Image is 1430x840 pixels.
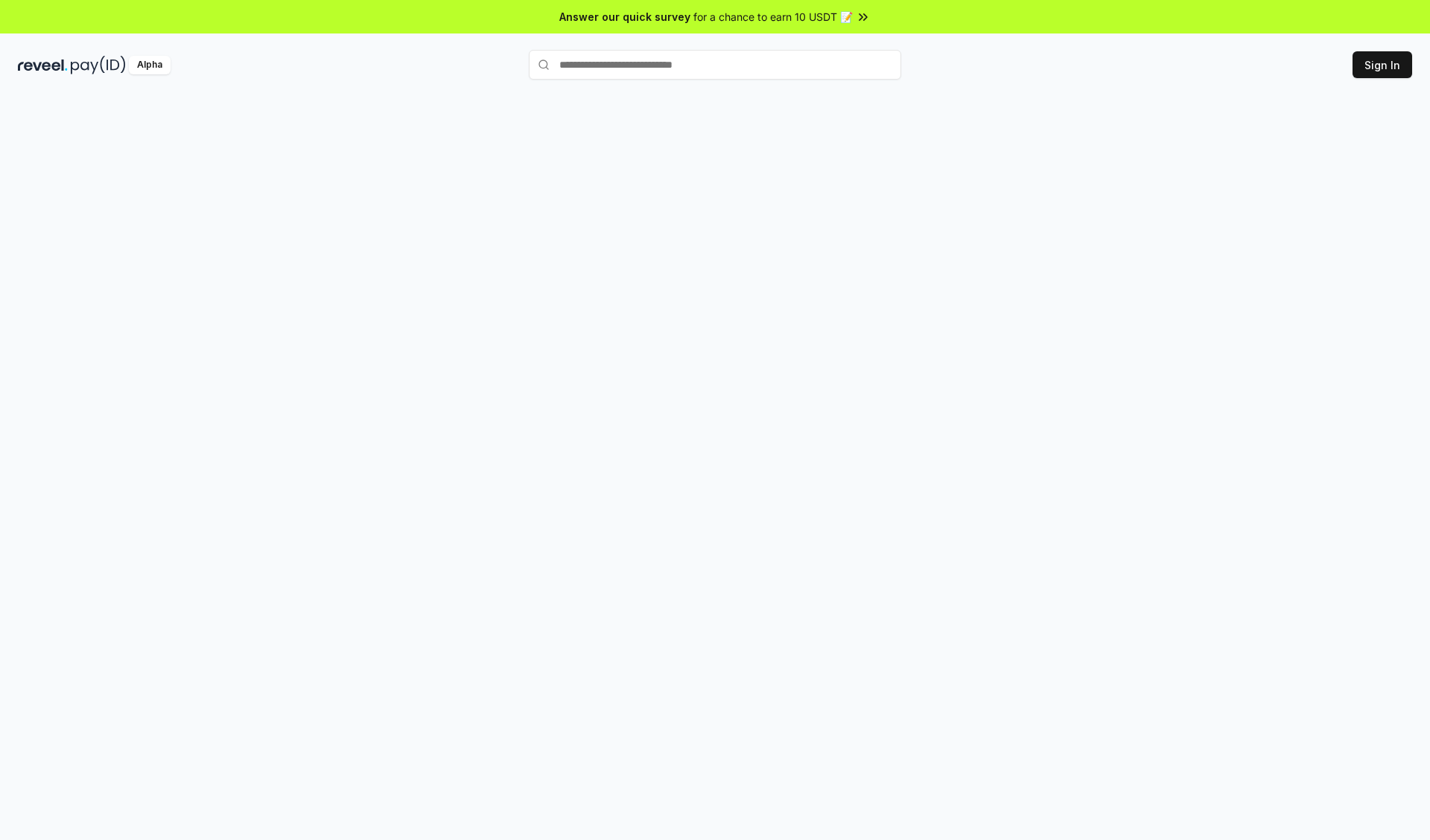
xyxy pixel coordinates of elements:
img: reveel_dark [18,56,68,74]
img: pay_id [71,56,126,74]
span: for a chance to earn 10 USDT 📝 [693,9,853,25]
div: Alpha [129,56,171,74]
span: Answer our quick survey [559,9,690,25]
button: Sign In [1353,51,1412,78]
